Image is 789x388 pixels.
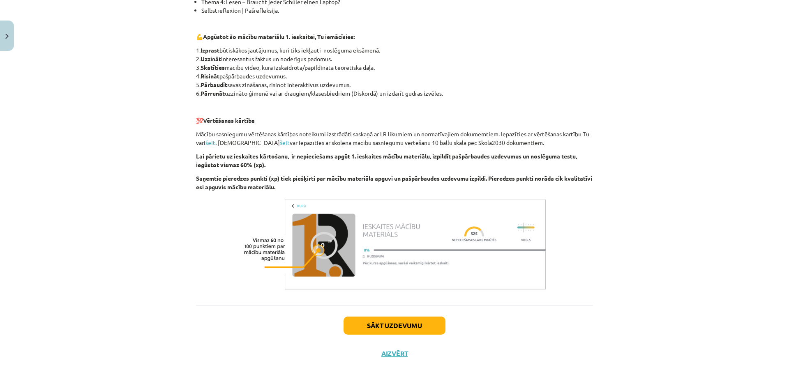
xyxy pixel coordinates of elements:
strong: Pārbaudīt [201,81,227,88]
p: 💪 [196,32,593,41]
p: 1. būtiskākos jautājumus, kuri tiks iekļauti noslēguma eksāmenā. 2. interesantus faktus un noderī... [196,46,593,98]
button: Aizvērt [379,349,410,358]
strong: Pārrunāt [201,90,225,97]
button: Sākt uzdevumu [344,317,445,335]
strong: Vērtēšanas kārtība [203,117,255,124]
a: šeit [280,139,290,146]
a: šeit [205,139,215,146]
img: icon-close-lesson-0947bae3869378f0d4975bcd49f059093ad1ed9edebbc8119c70593378902aed.svg [5,34,9,39]
strong: Izprast [201,46,219,54]
li: Selbstreflexion | Pašrefleksija. [201,6,593,15]
p: 💯 [196,116,593,125]
strong: Risināt [201,72,219,80]
p: Mācību sasniegumu vērtēšanas kārtības noteikumi izstrādāti saskaņā ar LR likumiem un normatīvajie... [196,130,593,147]
strong: Apgūstot šo mācību materiālu 1. ieskaitei, Tu iemācīsies: [203,33,355,40]
strong: Skatīties [201,64,225,71]
strong: Saņemtie pieredzes punkti (xp) tiek piešķirti par mācību materiāla apguvi un pašpārbaudes uzdevum... [196,174,592,191]
strong: Uzzināt [201,55,221,62]
strong: Lai pārietu uz ieskaites kārtošanu, ir nepieciešams apgūt 1. ieskaites mācību materiālu, izpildīt... [196,152,577,168]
